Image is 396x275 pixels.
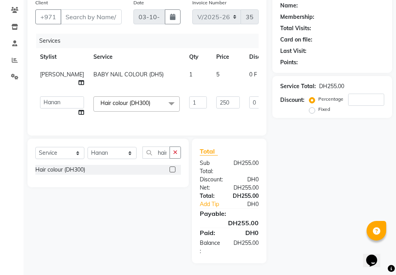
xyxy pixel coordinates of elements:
[228,159,265,175] div: DH255.00
[227,192,265,200] div: DH255.00
[280,82,316,90] div: Service Total:
[150,100,154,107] a: x
[194,175,229,184] div: Discount:
[194,159,228,175] div: Sub Total:
[89,48,184,66] th: Service
[93,71,164,78] span: BABY NAIL COLOUR (DH5)
[318,96,343,103] label: Percentage
[212,48,245,66] th: Price
[280,24,311,33] div: Total Visits:
[245,48,317,66] th: Disc
[228,239,265,255] div: DH255.00
[229,175,265,184] div: DH0
[216,71,219,78] span: 5
[194,228,229,237] div: Paid:
[280,2,298,10] div: Name:
[194,209,265,218] div: Payable:
[280,58,298,67] div: Points:
[35,166,85,174] div: Hair colour (DH300)
[319,82,344,90] div: DH255.00
[35,48,89,66] th: Stylist
[189,71,192,78] span: 1
[184,48,212,66] th: Qty
[194,239,228,255] div: Balance :
[60,9,122,24] input: Search by Name/Mobile/Email/Code
[280,96,305,104] div: Discount:
[194,192,227,200] div: Total:
[100,100,150,107] span: Hair colour (DH300)
[142,147,170,159] input: Search or Scan
[194,184,228,192] div: Net:
[40,71,84,78] span: [PERSON_NAME]
[35,9,61,24] button: +971
[280,36,312,44] div: Card on file:
[194,218,265,228] div: DH255.00
[280,13,314,21] div: Membership:
[194,200,235,208] a: Add Tip
[36,34,265,48] div: Services
[363,244,388,267] iframe: chat widget
[229,228,265,237] div: DH0
[235,200,265,208] div: DH0
[228,184,265,192] div: DH255.00
[249,71,257,79] span: 0 F
[200,147,218,156] span: Total
[280,47,307,55] div: Last Visit:
[318,106,330,113] label: Fixed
